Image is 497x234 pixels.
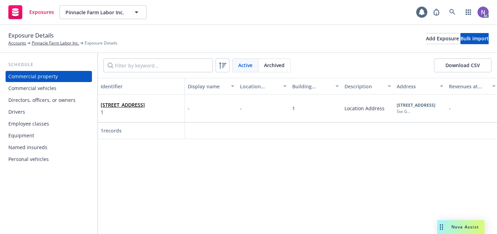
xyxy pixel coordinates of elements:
a: Directors, officers, or owners [6,95,92,106]
button: Bulk import [460,33,489,44]
span: Active [238,62,253,69]
button: Identifier [98,78,185,95]
a: Accounts [8,40,26,46]
button: Pinnacle Farm Labor Inc. [60,5,147,19]
a: Switch app [461,5,475,19]
span: Exposure Details [8,31,54,40]
a: Equipment [6,130,92,141]
a: Named insureds [6,142,92,153]
span: Location Address [344,105,385,112]
div: Address [397,83,436,90]
div: Ste G [397,108,435,115]
button: Download CSV [434,58,491,72]
div: Personal vehicles [8,154,49,165]
a: Pinnacle Farm Labor Inc. [32,40,79,46]
button: Add Exposure [426,33,459,44]
span: 1 [292,105,295,112]
img: photo [477,7,489,18]
a: Exposures [6,2,57,22]
a: [STREET_ADDRESS] [101,102,145,108]
div: Schedule [6,61,92,68]
div: Equipment [8,130,34,141]
span: - [188,105,189,112]
div: Named insureds [8,142,47,153]
button: Display name [185,78,237,95]
span: Exposures [29,9,54,15]
a: Commercial property [6,71,92,82]
span: 1 [101,108,145,116]
span: Exposure Details [85,40,117,46]
a: Drivers [6,106,92,118]
div: Identifier [101,83,182,90]
input: Filter by keyword... [103,58,213,72]
button: Address [394,78,446,95]
button: Building number [289,78,342,95]
div: Building number [292,83,331,90]
div: Description [344,83,383,90]
b: [STREET_ADDRESS] [397,102,435,108]
div: Employee classes [8,118,49,129]
span: Archived [264,62,285,69]
div: Drivers [8,106,25,118]
div: Drag to move [437,220,446,234]
a: Employee classes [6,118,92,129]
div: Location number [240,83,279,90]
span: [STREET_ADDRESS] [101,101,145,108]
div: Display name [188,83,227,90]
button: Description [342,78,394,95]
span: 1 records [101,127,122,134]
div: Commercial property [8,71,58,82]
span: - [449,105,451,112]
div: Commercial vehicles [8,83,56,94]
a: Report a Bug [429,5,443,19]
button: Location number [237,78,289,95]
div: Revenues at location [449,83,488,90]
a: Personal vehicles [6,154,92,165]
span: Pinnacle Farm Labor Inc. [65,9,126,16]
a: Commercial vehicles [6,83,92,94]
span: Nova Assist [451,224,479,230]
a: Search [445,5,459,19]
div: Directors, officers, or owners [8,95,76,106]
span: - [240,105,242,112]
button: Nova Assist [437,220,484,234]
